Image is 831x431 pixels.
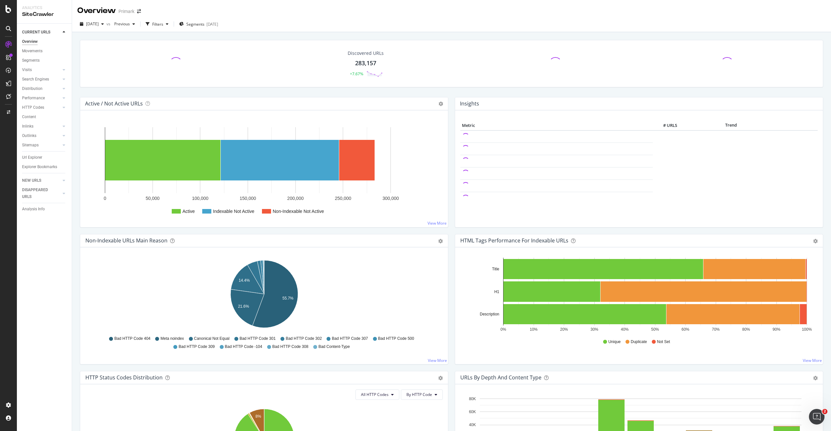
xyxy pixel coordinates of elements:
div: +7.67% [350,71,363,77]
div: Filters [152,21,163,27]
div: gear [438,376,443,380]
span: Meta noindex [160,336,184,341]
div: Overview [77,5,116,16]
th: Trend [679,121,784,130]
div: gear [813,239,818,243]
span: Segments [186,21,205,27]
text: 0 [104,196,106,201]
text: 70% [712,327,720,332]
a: Overview [22,38,67,45]
a: View More [428,358,447,363]
div: DISAPPEARED URLS [22,187,55,200]
text: Description [480,312,499,316]
a: Distribution [22,85,61,92]
button: Segments[DATE] [177,19,221,29]
text: 8% [255,414,261,419]
text: 40K [469,423,476,427]
svg: A chart. [85,258,443,333]
text: 90% [773,327,780,332]
a: Inlinks [22,123,61,130]
div: Url Explorer [22,154,42,161]
th: # URLS [653,121,679,130]
span: Bad HTTP Code 308 [272,344,308,350]
a: NEW URLS [22,177,61,184]
span: 2 [822,409,827,414]
button: Filters [143,19,171,29]
text: 21.6% [238,304,249,309]
text: 20% [560,327,568,332]
div: Sitemaps [22,142,39,149]
button: All HTTP Codes [355,389,399,400]
div: Non-Indexable URLs Main Reason [85,237,167,244]
text: 200,000 [287,196,304,201]
text: 60% [681,327,689,332]
text: 80% [742,327,750,332]
a: DISAPPEARED URLS [22,187,61,200]
span: Not Set [657,339,670,345]
svg: A chart. [85,121,443,222]
div: Explorer Bookmarks [22,164,57,170]
h4: Insights [460,99,479,108]
div: Analytics [22,5,67,11]
a: CURRENT URLS [22,29,61,36]
text: Title [492,267,500,271]
div: NEW URLS [22,177,41,184]
text: 55.7% [282,296,293,301]
span: Bad HTTP Code -104 [225,344,262,350]
text: Active [182,209,195,214]
div: Inlinks [22,123,33,130]
span: Bad HTTP Code 307 [332,336,368,341]
span: Previous [112,21,130,27]
span: 2025 Aug. 10th [86,21,99,27]
a: Explorer Bookmarks [22,164,67,170]
text: 10% [530,327,538,332]
a: Analysis Info [22,206,67,213]
span: Bad HTTP Code 309 [179,344,215,350]
text: 60K [469,410,476,414]
div: arrow-right-arrow-left [137,9,141,14]
div: Outlinks [22,132,36,139]
div: URLs by Depth and Content Type [460,374,541,381]
span: Bad HTTP Code 302 [286,336,322,341]
span: Bad HTTP Code 404 [114,336,150,341]
a: Performance [22,95,61,102]
span: By HTTP Code [406,392,432,397]
text: Non-Indexable Not Active [273,209,324,214]
a: Search Engines [22,76,61,83]
div: Analysis Info [22,206,45,213]
a: Url Explorer [22,154,67,161]
button: By HTTP Code [401,389,443,400]
div: Search Engines [22,76,49,83]
div: Content [22,114,36,120]
i: Options [439,102,443,106]
a: Sitemaps [22,142,61,149]
span: Canonical Not Equal [194,336,229,341]
div: A chart. [460,258,818,333]
span: All HTTP Codes [361,392,389,397]
a: Visits [22,67,61,73]
div: Movements [22,48,43,55]
div: gear [813,376,818,380]
span: vs [106,21,112,27]
div: [DATE] [206,21,218,27]
button: Previous [112,19,138,29]
text: 100% [802,327,812,332]
div: HTTP Status Codes Distribution [85,374,163,381]
th: Metric [460,121,653,130]
span: Unique [608,339,621,345]
text: 40% [621,327,628,332]
text: 50,000 [146,196,160,201]
text: 250,000 [335,196,352,201]
text: 100,000 [192,196,209,201]
text: 30% [590,327,598,332]
text: H1 [494,289,500,294]
text: 150,000 [240,196,256,201]
a: Segments [22,57,67,64]
text: 80K [469,397,476,401]
div: Visits [22,67,32,73]
iframe: Intercom live chat [809,409,825,425]
text: 0% [501,327,506,332]
div: SiteCrawler [22,11,67,18]
a: Movements [22,48,67,55]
